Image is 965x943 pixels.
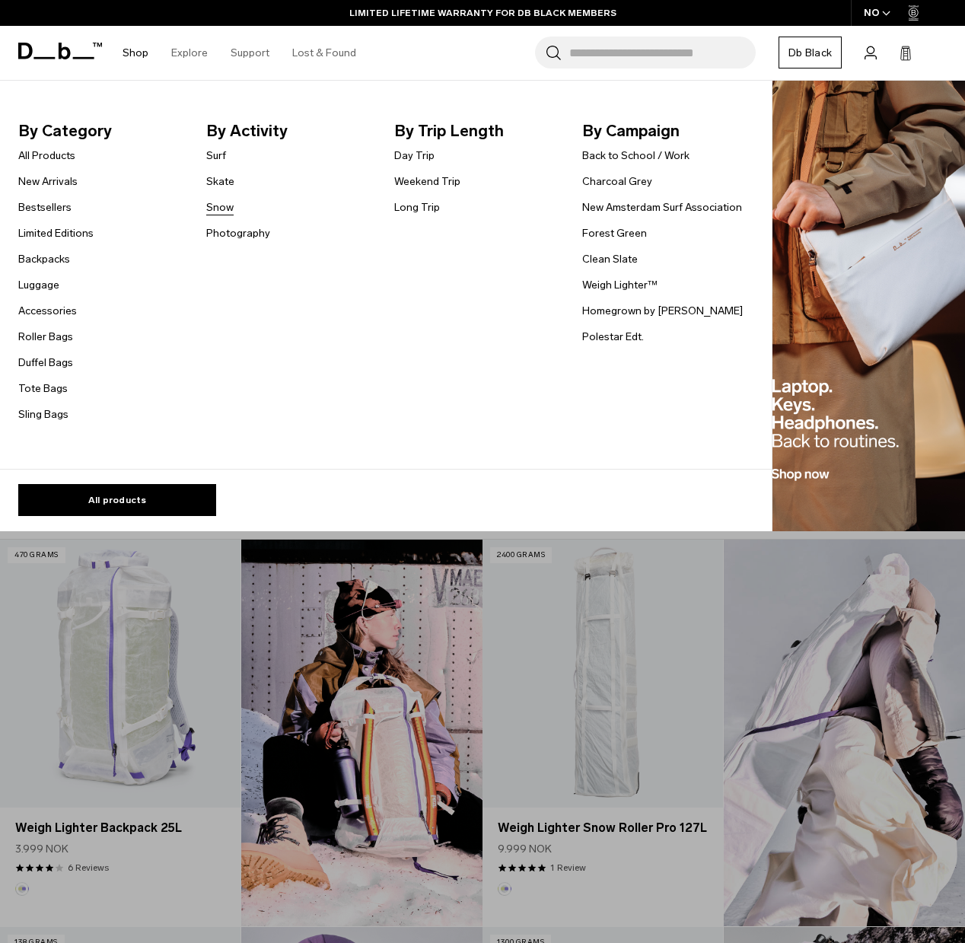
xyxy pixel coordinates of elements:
[582,148,690,164] a: Back to School / Work
[206,174,234,190] a: Skate
[18,484,216,516] a: All products
[18,251,70,267] a: Backpacks
[206,148,226,164] a: Surf
[582,303,743,319] a: Homegrown by [PERSON_NAME]
[779,37,842,68] a: Db Black
[582,199,742,215] a: New Amsterdam Surf Association
[349,6,616,20] a: LIMITED LIFETIME WARRANTY FOR DB BLACK MEMBERS
[394,148,435,164] a: Day Trip
[18,355,73,371] a: Duffel Bags
[18,119,182,143] span: By Category
[206,225,270,241] a: Photography
[171,26,208,80] a: Explore
[18,277,59,293] a: Luggage
[111,26,368,80] nav: Main Navigation
[582,277,658,293] a: Weigh Lighter™
[18,406,68,422] a: Sling Bags
[582,225,647,241] a: Forest Green
[18,225,94,241] a: Limited Editions
[582,251,638,267] a: Clean Slate
[18,148,75,164] a: All Products
[206,199,234,215] a: Snow
[18,329,73,345] a: Roller Bags
[582,329,644,345] a: Polestar Edt.
[123,26,148,80] a: Shop
[582,119,746,143] span: By Campaign
[582,174,652,190] a: Charcoal Grey
[231,26,269,80] a: Support
[292,26,356,80] a: Lost & Found
[394,199,440,215] a: Long Trip
[206,119,370,143] span: By Activity
[772,81,965,532] img: Db
[18,381,68,397] a: Tote Bags
[394,119,558,143] span: By Trip Length
[18,199,72,215] a: Bestsellers
[394,174,460,190] a: Weekend Trip
[18,303,77,319] a: Accessories
[18,174,78,190] a: New Arrivals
